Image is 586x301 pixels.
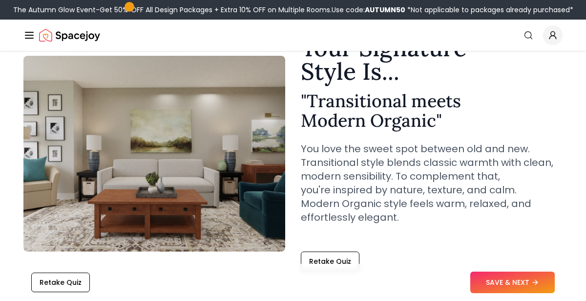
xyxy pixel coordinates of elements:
[301,142,563,224] p: You love the sweet spot between old and new. Transitional style blends classic warmth with clean,...
[13,5,573,15] div: The Autumn Glow Event-Get 50% OFF All Design Packages + Extra 10% OFF on Multiple Rooms.
[31,273,90,292] button: Retake Quiz
[23,56,285,252] img: Transitional meets Modern Organic Style Example
[365,5,405,15] b: AUTUMN50
[39,25,100,45] img: Spacejoy Logo
[405,5,573,15] span: *Not applicable to packages already purchased*
[39,25,100,45] a: Spacejoy
[23,20,563,51] nav: Global
[301,36,563,83] h1: Your Signature Style Is...
[301,91,563,130] h2: " Transitional meets Modern Organic "
[332,5,405,15] span: Use code:
[301,252,359,271] button: Retake Quiz
[470,272,555,293] button: SAVE & NEXT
